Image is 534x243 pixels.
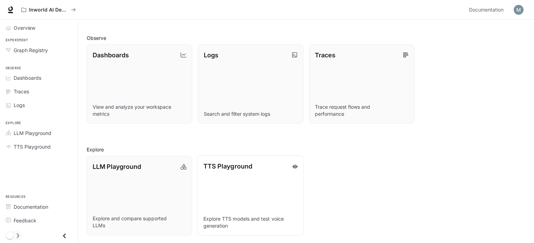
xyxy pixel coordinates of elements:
button: User avatar [512,3,526,17]
a: Traces [3,85,75,98]
span: Overview [14,24,35,31]
a: Feedback [3,214,75,227]
a: LLM PlaygroundExplore and compare supported LLMs [87,156,192,235]
p: View and analyze your workspace metrics [93,103,186,117]
a: TTS PlaygroundExplore TTS models and test voice generation [197,156,304,236]
a: LLM Playground [3,127,75,139]
p: Trace request flows and performance [315,103,409,117]
p: Explore and compare supported LLMs [93,215,186,229]
h2: Explore [87,146,526,153]
a: Dashboards [3,72,75,84]
a: Documentation [3,201,75,213]
p: Inworld AI Demos [29,7,68,13]
h2: Observe [87,34,526,42]
a: DashboardsView and analyze your workspace metrics [87,44,192,124]
span: Logs [14,101,25,109]
p: Logs [204,50,218,60]
p: LLM Playground [93,162,141,171]
span: Dashboards [14,74,41,81]
a: Documentation [466,3,509,17]
span: Documentation [469,6,504,14]
button: Close drawer [57,229,72,243]
p: TTS Playground [203,162,252,171]
p: Search and filter system logs [204,110,297,117]
span: Feedback [14,217,36,224]
span: LLM Playground [14,129,51,137]
a: Graph Registry [3,44,75,56]
span: Dark mode toggle [6,231,13,239]
a: TTS Playground [3,141,75,153]
a: Overview [3,22,75,34]
span: Documentation [14,203,48,210]
button: All workspaces [18,3,79,17]
p: Traces [315,50,335,60]
a: Logs [3,99,75,111]
p: Explore TTS models and test voice generation [203,215,298,229]
span: Graph Registry [14,47,48,54]
a: LogsSearch and filter system logs [198,44,303,124]
span: TTS Playground [14,143,51,150]
p: Dashboards [93,50,129,60]
span: Traces [14,88,29,95]
a: TracesTrace request flows and performance [309,44,414,124]
img: User avatar [514,5,524,15]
